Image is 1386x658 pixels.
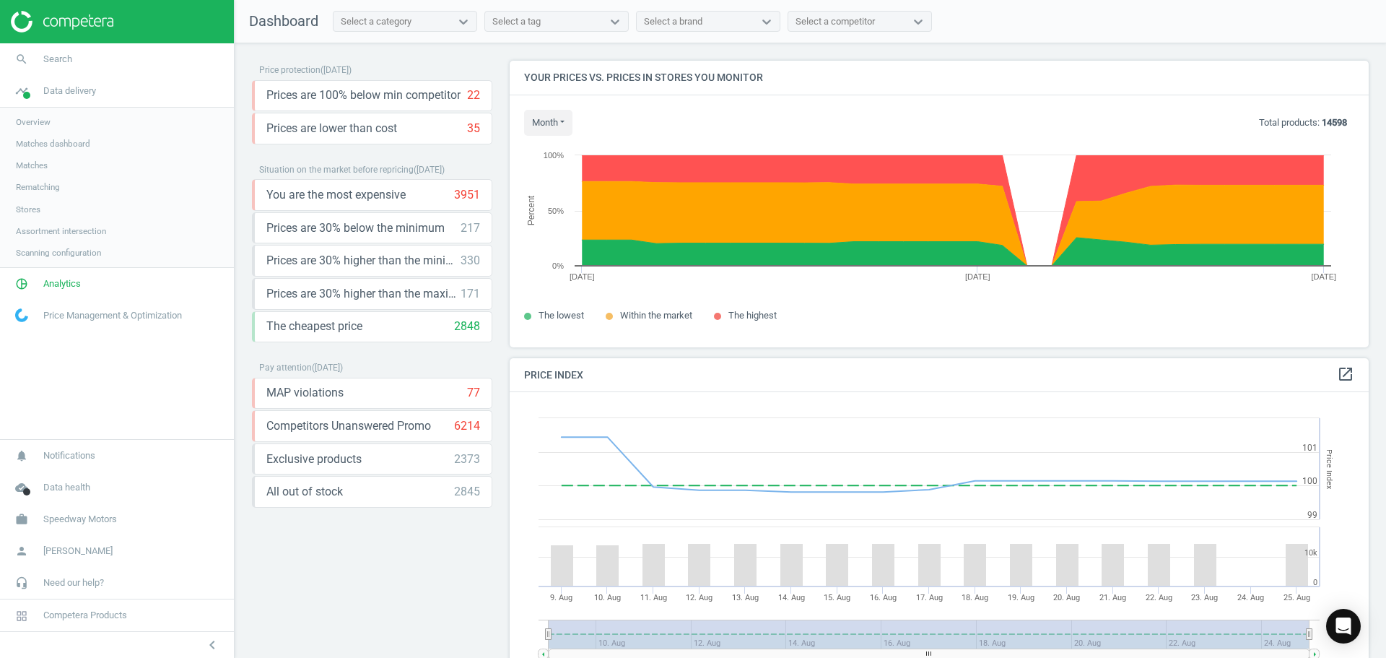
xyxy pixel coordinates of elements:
span: Prices are 30% higher than the maximal [266,286,461,302]
text: 50% [548,207,564,215]
span: Need our help? [43,576,104,589]
tspan: 16. Aug [870,593,897,602]
div: Select a brand [644,15,702,28]
i: chevron_left [204,636,221,654]
div: 3951 [454,187,480,203]
text: 100% [544,151,564,160]
span: The highest [728,310,777,321]
tspan: 21. Aug [1099,593,1126,602]
img: wGWNvw8QSZomAAAAABJRU5ErkJggg== [15,308,28,322]
div: 2848 [454,319,480,334]
span: Search [43,53,72,66]
span: Dashboard [249,12,318,30]
span: Price protection [259,65,321,75]
i: timeline [8,77,35,105]
span: ( [DATE] ) [312,363,343,373]
tspan: 23. Aug [1191,593,1218,602]
span: Competitors Unanswered Promo [266,418,431,434]
span: Stores [16,204,40,215]
span: Prices are 100% below min competitor [266,87,461,103]
tspan: 12. Aug [686,593,712,602]
i: open_in_new [1337,365,1354,383]
button: month [524,110,572,136]
tspan: 17. Aug [916,593,943,602]
span: Situation on the market before repricing [259,165,414,175]
tspan: 19. Aug [1008,593,1034,602]
tspan: Percent [526,195,536,225]
text: 100 [1302,476,1317,486]
span: The cheapest price [266,319,362,334]
span: ( [DATE] ) [321,65,352,75]
div: Open Intercom Messenger [1326,609,1361,644]
div: 35 [467,121,480,137]
img: ajHJNr6hYgQAAAAASUVORK5CYII= [11,11,113,33]
tspan: [DATE] [570,272,595,281]
span: Matches [16,160,48,171]
span: Exclusive products [266,451,362,467]
span: Assortment intersection [16,225,106,237]
span: Within the market [620,310,692,321]
tspan: 24. Aug [1237,593,1264,602]
button: chevron_left [194,636,230,654]
span: Price Management & Optimization [43,309,182,322]
div: 22 [467,87,480,103]
tspan: 14. Aug [778,593,805,602]
text: 0 [1313,578,1317,587]
i: person [8,537,35,565]
span: Rematching [16,181,60,193]
i: notifications [8,442,35,469]
i: pie_chart_outlined [8,270,35,298]
p: Total products: [1259,116,1347,129]
div: 77 [467,385,480,401]
div: 217 [461,220,480,236]
div: 2373 [454,451,480,467]
h4: Your prices vs. prices in stores you monitor [510,61,1369,95]
text: 0% [552,261,564,270]
span: The lowest [539,310,584,321]
a: open_in_new [1337,365,1354,384]
div: Select a competitor [796,15,875,28]
span: Competera Products [43,609,127,622]
tspan: 20. Aug [1053,593,1080,602]
span: Pay attention [259,363,312,373]
text: 101 [1302,443,1317,453]
span: Prices are 30% below the minimum [266,220,445,236]
div: 6214 [454,418,480,434]
tspan: Price Index [1325,449,1334,489]
h4: Price Index [510,358,1369,392]
tspan: 15. Aug [824,593,850,602]
tspan: 10. Aug [594,593,621,602]
div: 330 [461,253,480,269]
tspan: 9. Aug [550,593,572,602]
span: Matches dashboard [16,138,90,150]
span: You are the most expensive [266,187,406,203]
tspan: [DATE] [965,272,990,281]
i: search [8,46,35,73]
span: [PERSON_NAME] [43,545,113,558]
span: Notifications [43,449,95,462]
span: MAP violations [266,385,344,401]
div: Select a tag [492,15,541,28]
span: Overview [16,116,51,128]
div: 171 [461,286,480,302]
span: Speedway Motors [43,513,117,526]
span: ( [DATE] ) [414,165,445,175]
tspan: 22. Aug [1146,593,1172,602]
div: 2845 [454,484,480,500]
span: Scanning configuration [16,247,101,259]
i: cloud_done [8,474,35,501]
span: All out of stock [266,484,343,500]
span: Prices are 30% higher than the minimum [266,253,461,269]
span: Data delivery [43,85,96,98]
i: headset_mic [8,569,35,597]
tspan: 13. Aug [732,593,759,602]
text: 10k [1304,548,1317,558]
text: 99 [1307,510,1317,520]
b: 14598 [1322,117,1347,128]
span: Data health [43,481,90,494]
i: work [8,506,35,533]
tspan: 18. Aug [962,593,988,602]
span: Analytics [43,277,81,290]
tspan: 25. Aug [1283,593,1310,602]
tspan: [DATE] [1311,272,1336,281]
